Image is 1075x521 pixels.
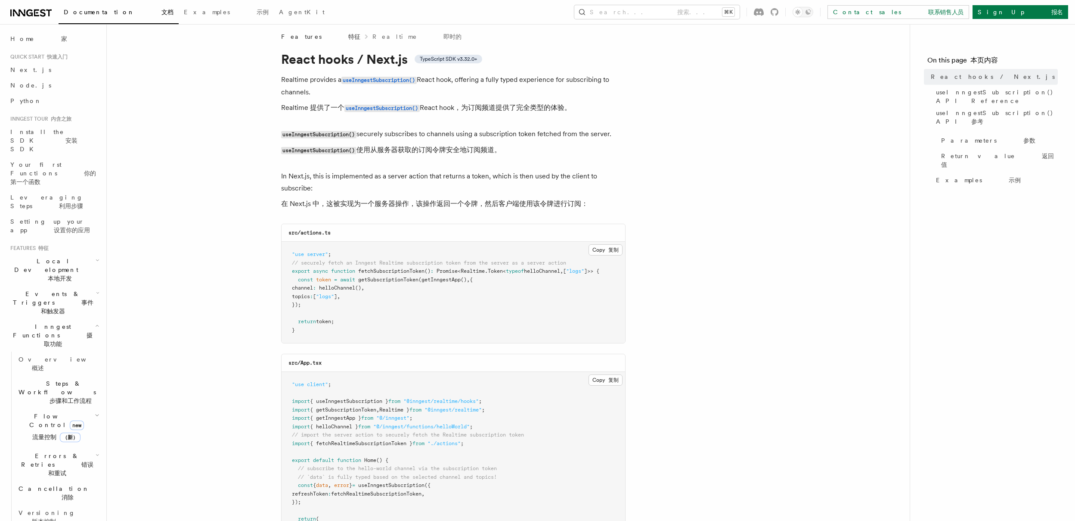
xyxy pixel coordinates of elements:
span: async [313,268,328,274]
span: } [349,482,352,488]
span: topics [292,293,310,299]
a: Leveraging Steps 利用步骤 [7,190,101,214]
span: [ [313,293,316,299]
code: src/App.tsx [288,360,322,366]
a: Sign Up 报名 [973,5,1068,19]
a: useInngestSubscription() API ReferenceuseInngestSubscription() API 参考 [932,84,1058,133]
span: ; [482,407,485,413]
span: "use client" [292,381,328,387]
span: ]>> { [584,268,599,274]
span: Next.js [10,66,51,73]
span: { [470,277,473,283]
span: ; [328,251,331,257]
button: Events & Triggers 事件和触发器 [7,286,101,319]
button: Flow Controlnew流量控制（新） [15,409,101,448]
span: channel [292,285,313,291]
span: "@/inngest" [376,415,409,421]
span: , [376,407,379,413]
span: useInngestSubscription [358,482,424,488]
span: from [388,398,400,404]
span: Home [10,34,67,43]
button: Cancellation 消除 [15,481,101,505]
span: Errors & Retries [15,452,96,477]
font: 报名 [1051,9,1063,16]
span: () [355,285,361,291]
font: Realtime 提供了一个 React hook，为订阅频道提供了完全类型的体验。 [281,103,571,112]
span: : [313,285,316,291]
font: 家 [61,35,67,42]
a: Parameters 参数 [938,133,1058,148]
span: typeof [506,268,524,274]
h1: React hooks / Next.js [281,51,626,67]
span: Your first Functions [10,161,96,185]
span: Parameters [941,136,1035,145]
a: Python [7,93,101,109]
a: Overview 概述 [15,352,101,376]
span: import [292,398,310,404]
span: error [334,482,349,488]
span: Inngest tour [7,115,71,122]
a: Install the SDK 安装 SDK [7,124,101,157]
span: helloChannel [319,285,355,291]
a: React hooks / Next.js [927,69,1058,84]
span: Home [364,457,376,463]
font: 概述 [32,365,44,371]
span: }); [292,499,301,505]
span: { useInngestSubscription } [310,398,388,404]
span: // import the server action to securely fetch the Realtime subscription token [292,432,524,438]
span: useInngestSubscription() API Reference [936,88,1058,129]
font: 使用从服务器获取的订阅令牌安全地订阅频道。 [281,146,501,154]
span: ] [334,293,337,299]
a: Documentation 文档 [59,3,179,24]
font: 本页内容 [970,56,998,64]
span: Python [10,97,42,104]
button: Errors & Retries 错误和重试 [15,448,101,481]
span: , [560,268,563,274]
kbd: ⌘K [722,8,734,16]
span: { getInngestApp } [310,415,361,421]
span: ; [409,415,412,421]
a: Next.js [7,62,101,78]
font: 设置你的应用 [54,227,90,234]
span: : [310,293,313,299]
font: 流量控制 [32,434,81,440]
span: Quick start [7,53,68,60]
code: useInngestSubscription() [281,147,356,154]
code: useInngestSubscription() [281,131,356,138]
span: , [337,293,340,299]
font: 内含之旅 [51,116,71,122]
span: token [316,277,331,283]
span: refreshToken [292,491,328,497]
span: default [313,457,334,463]
font: 参数 [1023,137,1035,144]
span: React hooks / Next.js [931,72,1055,81]
span: () [461,277,467,283]
p: Realtime provides a React hook, offering a fully typed experience for subscribing to channels. [281,74,626,118]
font: 本地开发 [48,275,72,282]
span: function [331,268,355,274]
button: Toggle dark mode [793,7,813,17]
a: AgentKit [274,3,330,23]
span: }); [292,302,301,308]
span: import [292,407,310,413]
span: import [292,440,310,446]
span: Realtime [461,268,485,274]
span: "@inngest/realtime/hooks" [403,398,479,404]
font: 示例 [257,9,269,16]
span: { helloChannel } [310,424,358,430]
span: () [424,268,431,274]
span: "logs" [316,293,334,299]
span: "@inngest/realtime" [424,407,482,413]
span: { fetchRealtimeSubscriptionToken } [310,440,412,446]
span: Documentation [64,9,173,16]
span: "use server" [292,251,328,257]
button: Search... 搜索...⌘K [574,5,740,19]
span: AgentKit [279,9,325,16]
font: 特征 [38,245,49,251]
span: getSubscriptionToken [358,277,418,283]
span: ; [479,398,482,404]
span: Node.js [10,82,51,89]
a: Home 家 [7,31,101,47]
span: Cancellation [15,484,103,502]
font: 示例 [1009,177,1021,184]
